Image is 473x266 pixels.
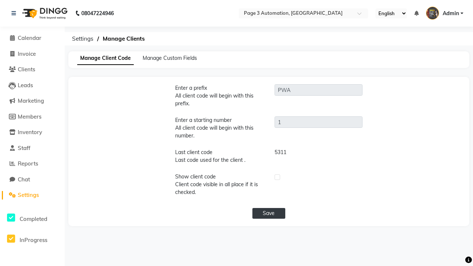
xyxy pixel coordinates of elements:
span: Last client code [175,149,212,156]
span: InProgress [20,236,47,243]
span: Inventory [18,129,42,136]
span: Marketing [18,97,44,104]
span: Manage Clients [99,32,149,45]
p: Last code used for the client . [175,156,263,164]
span: Enter a prefix [175,85,207,91]
span: Calendar [18,34,41,41]
span: Staff [18,144,30,151]
img: Admin [426,7,439,20]
span: Invoice [18,50,36,57]
span: Settings [18,191,39,198]
a: Inventory [2,128,63,137]
a: Marketing [2,97,63,105]
span: Leads [18,82,33,89]
p: All client code will begin with this number. [175,124,263,140]
span: Chat [18,176,30,183]
span: Admin [443,10,459,17]
a: Chat [2,175,63,184]
a: Calendar [2,34,63,42]
input: Enter Code Prefix [275,84,363,96]
button: Save [252,208,286,219]
a: Staff [2,144,63,153]
b: 08047224946 [81,3,114,24]
span: Members [18,113,41,120]
span: Manage Custom Fields [143,55,197,61]
p: Client code visible in all place if it is checked. [175,181,263,196]
span: Clients [18,66,35,73]
a: Invoice [2,50,63,58]
span: Show client code [175,173,216,180]
img: logo [19,3,69,24]
span: Enter a starting number [175,117,232,123]
a: Settings [2,191,63,199]
a: Clients [2,65,63,74]
p: All client code will begin with this prefix. [175,92,263,108]
span: Manage Client Code [77,52,134,65]
span: Completed [20,215,47,222]
a: Leads [2,81,63,90]
a: Reports [2,160,63,168]
a: Members [2,113,63,121]
span: Reports [18,160,38,167]
span: 5311 [275,149,286,156]
span: Settings [68,32,97,45]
